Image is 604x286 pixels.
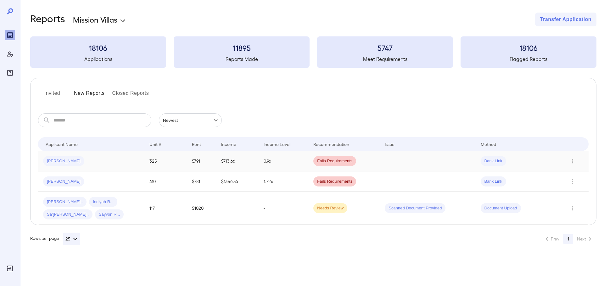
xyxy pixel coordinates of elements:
[461,55,596,63] h5: Flagged Reports
[149,140,161,148] div: Unit #
[43,179,84,185] span: [PERSON_NAME]
[313,158,356,164] span: Fails Requirements
[43,212,92,218] span: Sa’[PERSON_NAME]..
[30,13,65,26] h2: Reports
[313,179,356,185] span: Fails Requirements
[112,88,149,103] button: Closed Reports
[568,156,578,166] button: Row Actions
[46,140,78,148] div: Applicant Name
[30,233,80,245] div: Rows per page
[30,36,596,68] summary: 18106Applications11895Reports Made5747Meet Requirements18106Flagged Reports
[385,140,395,148] div: Issue
[38,88,66,103] button: Invited
[259,151,308,171] td: 0.9x
[30,43,166,53] h3: 18106
[5,49,15,59] div: Manage Users
[259,171,308,192] td: 1.72x
[568,203,578,213] button: Row Actions
[563,234,573,244] button: page 1
[221,140,236,148] div: Income
[481,205,521,211] span: Document Upload
[187,192,216,225] td: $1020
[5,30,15,40] div: Reports
[385,205,445,211] span: Scanned Document Provided
[216,171,259,192] td: $1346.56
[74,88,105,103] button: New Reports
[43,158,84,164] span: [PERSON_NAME]
[30,55,166,63] h5: Applications
[317,43,453,53] h3: 5747
[159,113,222,127] div: Newest
[174,43,310,53] h3: 11895
[313,205,347,211] span: Needs Review
[461,43,596,53] h3: 18106
[313,140,349,148] div: Recommendation
[187,171,216,192] td: $781
[144,171,187,192] td: 410
[216,151,259,171] td: $713.66
[5,68,15,78] div: FAQ
[187,151,216,171] td: $791
[568,176,578,186] button: Row Actions
[174,55,310,63] h5: Reports Made
[43,199,87,205] span: [PERSON_NAME]..
[481,179,506,185] span: Bank Link
[73,14,117,24] p: Mission Villas
[192,140,202,148] div: Rent
[5,263,15,273] div: Log Out
[481,140,496,148] div: Method
[95,212,124,218] span: Sayvon R...
[535,13,596,26] button: Transfer Application
[540,234,596,244] nav: pagination navigation
[481,158,506,164] span: Bank Link
[89,199,117,205] span: Indiyah R...
[144,151,187,171] td: 325
[63,233,80,245] button: 25
[144,192,187,225] td: 117
[317,55,453,63] h5: Meet Requirements
[264,140,290,148] div: Income Level
[259,192,308,225] td: -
